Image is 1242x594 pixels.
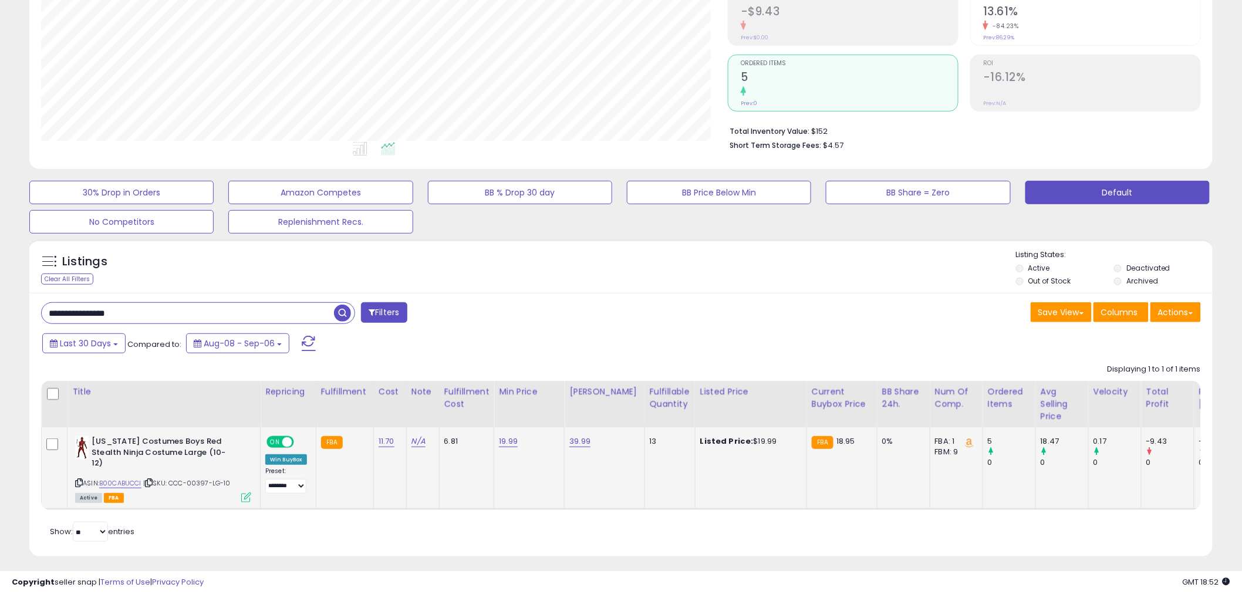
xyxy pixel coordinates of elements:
div: FBA: 1 [935,436,974,447]
button: Default [1025,181,1210,204]
div: Listed Price [700,386,802,398]
div: Avg Selling Price [1041,386,1084,423]
b: Short Term Storage Fees: [730,140,821,150]
div: Total Profit [1146,386,1189,410]
div: 0 [988,457,1035,468]
b: [US_STATE] Costumes Boys Red Stealth Ninja Costume Large (10-12) [92,436,234,472]
label: Deactivated [1126,263,1170,273]
a: Terms of Use [100,576,150,588]
button: BB Share = Zero [826,181,1010,204]
small: Prev: 0 [741,100,757,107]
div: [PERSON_NAME] [569,386,639,398]
div: seller snap | | [12,577,204,588]
h2: -16.12% [983,70,1200,86]
span: FBA [104,493,124,503]
a: B00CABUCCI [99,478,141,488]
a: Privacy Policy [152,576,204,588]
label: Active [1028,263,1050,273]
span: Aug-08 - Sep-06 [204,338,275,349]
button: Aug-08 - Sep-06 [186,333,289,353]
button: Actions [1150,302,1201,322]
div: Num of Comp. [935,386,978,410]
span: Columns [1101,306,1138,318]
div: 0.17 [1093,436,1141,447]
div: ASIN: [75,436,251,501]
label: Out of Stock [1028,276,1071,286]
img: 4166FXtxjML._SL40_.jpg [75,436,89,460]
span: OFF [292,437,311,447]
span: Show: entries [50,526,134,537]
span: ROI [983,60,1200,67]
div: Win BuyBox [265,454,307,465]
div: Ordered Items [988,386,1031,410]
div: Fulfillable Quantity [650,386,690,410]
div: $19.99 [700,436,798,447]
small: Prev: N/A [983,100,1006,107]
div: Repricing [265,386,311,398]
p: Listing States: [1016,249,1213,261]
a: 19.99 [499,436,518,447]
div: -9.43 [1146,436,1194,447]
div: 0% [882,436,921,447]
b: Listed Price: [700,436,754,447]
b: Total Inventory Value: [730,126,809,136]
div: Preset: [265,467,307,494]
button: Save View [1031,302,1092,322]
span: $4.57 [823,140,843,151]
small: -84.23% [988,22,1019,31]
div: 0 [1093,457,1141,468]
span: 2025-10-7 18:52 GMT [1183,576,1230,588]
button: Last 30 Days [42,333,126,353]
span: Ordered Items [741,60,958,67]
div: FBM: 9 [935,447,974,457]
span: Compared to: [127,339,181,350]
span: ON [268,437,282,447]
button: 30% Drop in Orders [29,181,214,204]
div: Velocity [1093,386,1136,398]
span: 18.95 [836,436,855,447]
div: Min Price [499,386,559,398]
button: Amazon Competes [228,181,413,204]
li: $152 [730,123,1192,137]
a: 11.70 [379,436,394,447]
div: Cost [379,386,401,398]
label: Archived [1126,276,1158,286]
small: FBA [321,436,343,449]
strong: Copyright [12,576,55,588]
button: No Competitors [29,210,214,234]
div: Note [411,386,434,398]
div: 0 [1041,457,1088,468]
div: Title [72,386,255,398]
h2: 5 [741,70,958,86]
span: Last 30 Days [60,338,111,349]
span: All listings currently available for purchase on Amazon [75,493,102,503]
div: 6.81 [444,436,485,447]
h5: Listings [62,254,107,270]
div: 18.47 [1041,436,1088,447]
button: BB Price Below Min [627,181,811,204]
span: | SKU: CCC-00397-LG-10 [143,478,231,488]
a: 39.99 [569,436,590,447]
div: 0 [1146,457,1194,468]
div: 13 [650,436,686,447]
div: Displaying 1 to 1 of 1 items [1108,364,1201,375]
div: Current Buybox Price [812,386,872,410]
h2: 13.61% [983,5,1200,21]
div: Fulfillment Cost [444,386,490,410]
button: Replenishment Recs. [228,210,413,234]
button: Filters [361,302,407,323]
a: N/A [411,436,426,447]
small: Prev: 86.29% [983,34,1014,41]
h2: -$9.43 [741,5,958,21]
button: Columns [1093,302,1149,322]
div: Fulfillment [321,386,369,398]
div: Clear All Filters [41,274,93,285]
small: FBA [812,436,833,449]
div: 5 [988,436,1035,447]
small: Prev: $0.00 [741,34,768,41]
div: BB Share 24h. [882,386,925,410]
button: BB % Drop 30 day [428,181,612,204]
